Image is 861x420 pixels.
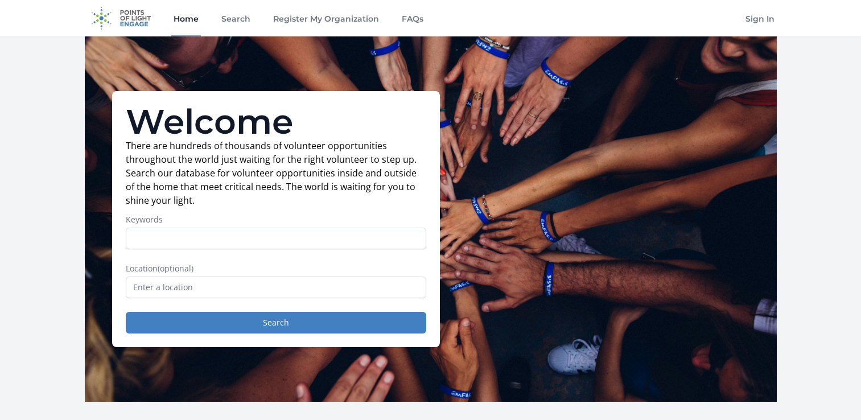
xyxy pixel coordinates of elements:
button: Search [126,312,426,333]
span: (optional) [158,263,193,274]
h1: Welcome [126,105,426,139]
label: Location [126,263,426,274]
input: Enter a location [126,277,426,298]
p: There are hundreds of thousands of volunteer opportunities throughout the world just waiting for ... [126,139,426,207]
label: Keywords [126,214,426,225]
